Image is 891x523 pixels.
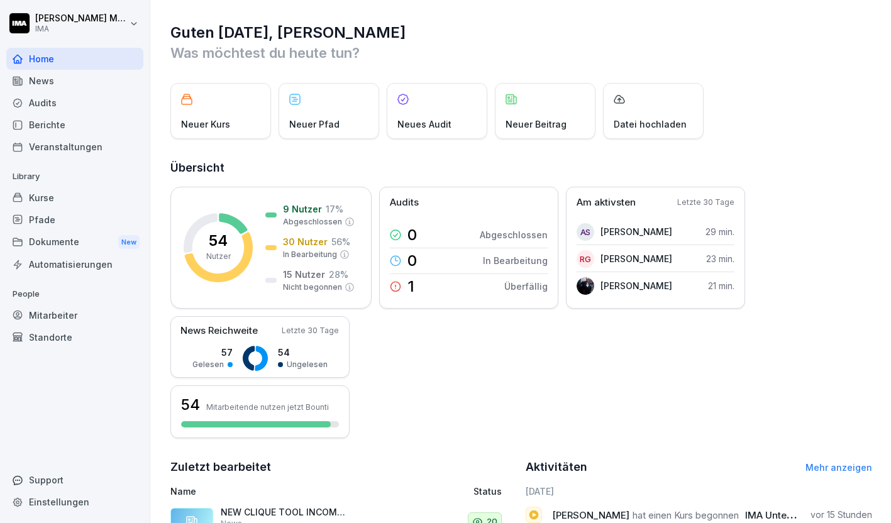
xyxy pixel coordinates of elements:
span: [PERSON_NAME] [552,509,629,521]
p: 0 [407,228,417,243]
p: 56 % [331,235,350,248]
p: Letzte 30 Tage [282,325,339,336]
h3: 54 [181,394,200,416]
p: [PERSON_NAME] [600,225,672,238]
a: News [6,70,143,92]
p: 17 % [326,202,343,216]
p: Nicht begonnen [283,282,342,293]
p: 54 [209,233,228,248]
p: Datei hochladen [614,118,687,131]
p: 28 % [329,268,348,281]
p: 15 Nutzer [283,268,325,281]
p: Ungelesen [287,359,328,370]
a: Pfade [6,209,143,231]
p: 30 Nutzer [283,235,328,248]
p: vor 15 Stunden [811,509,872,521]
p: Überfällig [504,280,548,293]
p: Nutzer [206,251,231,262]
img: j5dq7slzmbz3zsjncpmsdo9q.png [577,277,594,295]
p: Neuer Beitrag [506,118,567,131]
a: DokumenteNew [6,231,143,254]
a: Mitarbeiter [6,304,143,326]
p: Abgeschlossen [480,228,548,241]
p: [PERSON_NAME] [600,252,672,265]
h2: Übersicht [170,159,872,177]
div: Support [6,469,143,491]
a: Einstellungen [6,491,143,513]
p: NEW CLIQUE TOOL INCOMING Liebe Clique, wir probieren etwas Neues aus: ein Kommunikationstool, das... [221,507,346,518]
p: In Bearbeitung [483,254,548,267]
p: Library [6,167,143,187]
div: AS [577,223,594,241]
p: IMA [35,25,127,33]
h1: Guten [DATE], [PERSON_NAME] [170,23,872,43]
div: Dokumente [6,231,143,254]
a: Veranstaltungen [6,136,143,158]
h6: [DATE] [526,485,872,498]
p: Neuer Pfad [289,118,340,131]
p: Neuer Kurs [181,118,230,131]
p: Am aktivsten [577,195,636,210]
span: hat einen Kurs begonnen [633,509,739,521]
p: 29 min. [706,225,734,238]
a: Audits [6,92,143,114]
p: 23 min. [706,252,734,265]
a: Standorte [6,326,143,348]
a: Mehr anzeigen [805,462,872,473]
p: In Bearbeitung [283,249,337,260]
p: Abgeschlossen [283,216,342,228]
p: 21 min. [708,279,734,292]
a: Berichte [6,114,143,136]
p: [PERSON_NAME] Milanovska [35,13,127,24]
p: 54 [278,346,328,359]
div: RG [577,250,594,268]
p: Audits [390,195,419,210]
a: Kurse [6,187,143,209]
h2: Zuletzt bearbeitet [170,458,517,476]
a: Automatisierungen [6,253,143,275]
p: 57 [192,346,233,359]
p: News Reichweite [180,324,258,338]
p: 9 Nutzer [283,202,322,216]
p: 1 [407,279,414,294]
h2: Aktivitäten [526,458,587,476]
p: Gelesen [192,359,224,370]
p: Letzte 30 Tage [677,197,734,208]
p: Was möchtest du heute tun? [170,43,872,63]
p: People [6,284,143,304]
p: Name [170,485,381,498]
a: Home [6,48,143,70]
p: Status [473,485,502,498]
p: Mitarbeitende nutzen jetzt Bounti [206,402,329,412]
p: 0 [407,253,417,268]
div: New [118,235,140,250]
p: [PERSON_NAME] [600,279,672,292]
p: Neues Audit [397,118,451,131]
